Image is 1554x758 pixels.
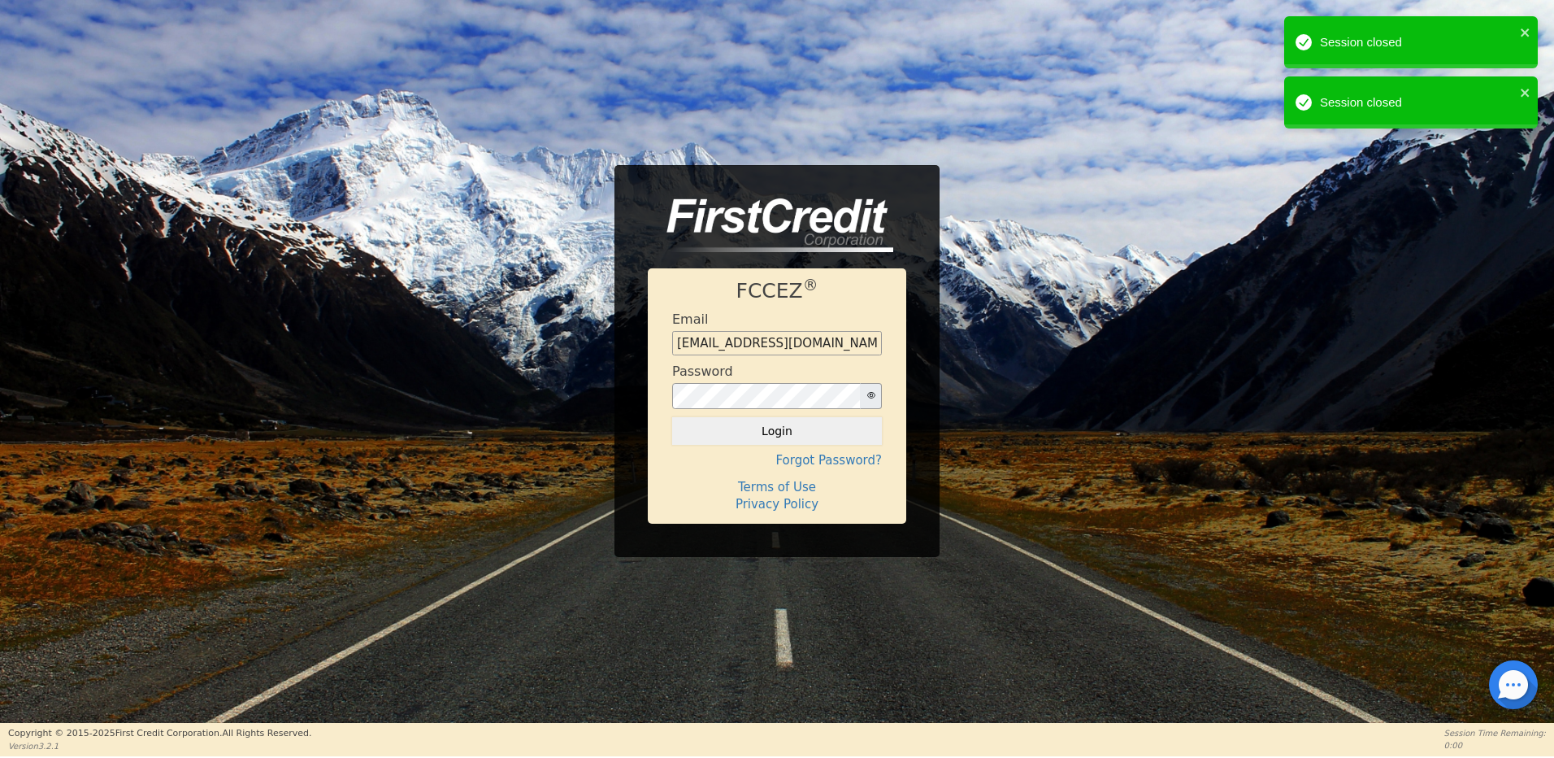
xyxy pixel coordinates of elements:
[672,364,733,379] h4: Password
[672,331,882,355] input: Enter email
[1444,739,1546,751] p: 0:00
[1444,727,1546,739] p: Session Time Remaining:
[803,277,818,294] sup: ®
[672,417,882,445] button: Login
[1520,23,1531,41] button: close
[672,453,882,468] h4: Forgot Password?
[1320,33,1515,52] div: Session closed
[222,728,311,738] span: All Rights Reserved.
[1520,83,1531,102] button: close
[672,480,882,494] h4: Terms of Use
[648,198,893,252] img: logo-CMu_cnol.png
[672,311,708,327] h4: Email
[672,497,882,512] h4: Privacy Policy
[8,727,311,741] p: Copyright © 2015- 2025 First Credit Corporation.
[672,383,861,409] input: password
[672,279,882,303] h1: FCCEZ
[8,740,311,752] p: Version 3.2.1
[1320,94,1515,112] div: Session closed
